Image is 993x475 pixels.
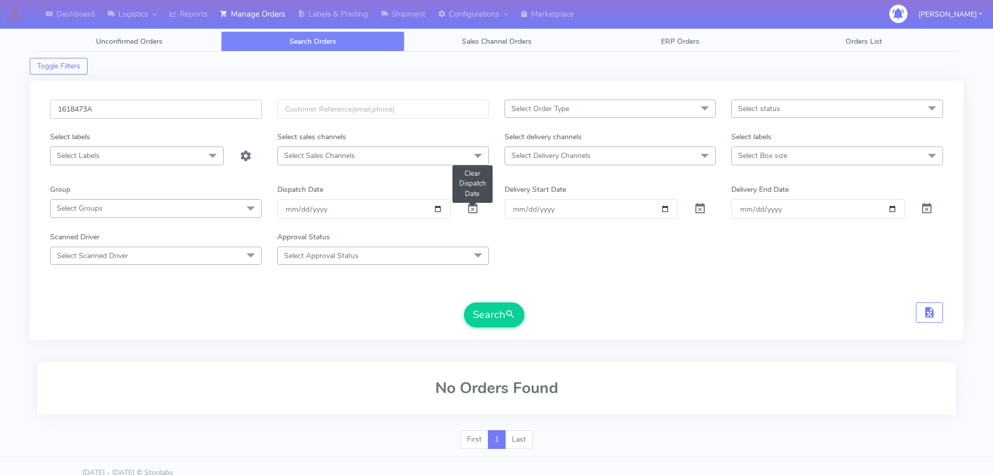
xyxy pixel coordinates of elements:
button: [PERSON_NAME] [911,4,990,25]
label: Delivery End Date [731,184,789,195]
span: Select Sales Channels [284,151,355,161]
label: Approval Status [277,232,330,242]
label: Delivery Start Date [505,184,566,195]
label: Select labels [50,131,90,142]
input: Customer Reference(email,phone) [277,100,489,119]
label: Scanned Driver [50,232,100,242]
span: Select Groups [57,203,103,213]
span: ERP Orders [661,36,700,46]
span: Sales Channel Orders [462,36,532,46]
span: Select Scanned Driver [57,251,128,261]
span: Orders List [845,36,882,46]
h2: No Orders Found [50,380,943,397]
label: Group [50,184,70,195]
label: Select labels [731,131,771,142]
button: Toggle Filters [30,58,88,75]
span: Unconfirmed Orders [96,36,163,46]
ul: Tabs [38,31,955,52]
span: Select Labels [57,151,100,161]
span: Select Approval Status [284,251,359,261]
label: Select delivery channels [505,131,582,142]
span: Select Box size [738,151,787,161]
input: Order Id [50,100,262,119]
span: Select status [738,104,780,114]
a: 1 [488,430,506,449]
button: Search [464,302,524,327]
span: Select Order Type [511,104,569,114]
span: Select Delivery Channels [511,151,591,161]
span: Search Orders [289,36,336,46]
label: Dispatch Date [277,184,323,195]
label: Select sales channels [277,131,346,142]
